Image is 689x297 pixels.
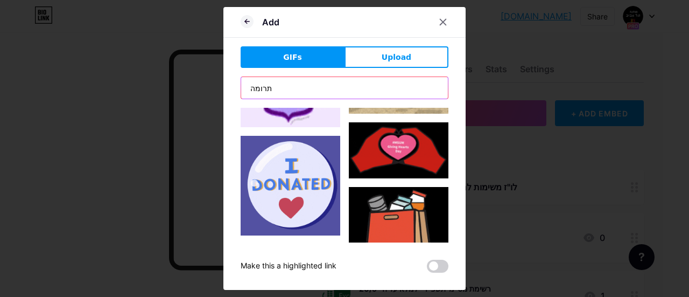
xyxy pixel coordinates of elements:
[241,260,336,273] div: Make this a highlighted link
[382,52,411,63] span: Upload
[349,122,448,178] img: Gihpy
[241,136,340,236] img: Gihpy
[241,46,344,68] button: GIFs
[241,77,448,99] input: Search
[349,187,448,287] img: Gihpy
[283,52,302,63] span: GIFs
[262,16,279,29] div: Add
[344,46,448,68] button: Upload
